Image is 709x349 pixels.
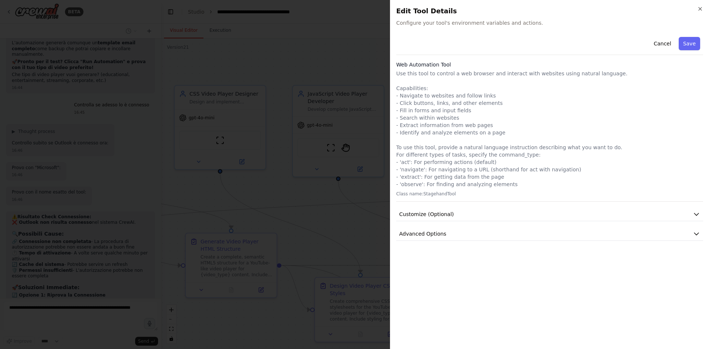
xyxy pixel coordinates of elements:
[396,208,703,221] button: Customize (Optional)
[649,37,675,50] button: Cancel
[396,6,703,16] h2: Edit Tool Details
[396,191,703,197] p: Class name: StagehandTool
[396,61,703,68] h3: Web Automation Tool
[679,37,700,50] button: Save
[396,227,703,241] button: Advanced Options
[396,19,703,27] span: Configure your tool's environment variables and actions.
[396,70,703,188] p: Use this tool to control a web browser and interact with websites using natural language. Capabil...
[399,230,446,237] span: Advanced Options
[399,211,454,218] span: Customize (Optional)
